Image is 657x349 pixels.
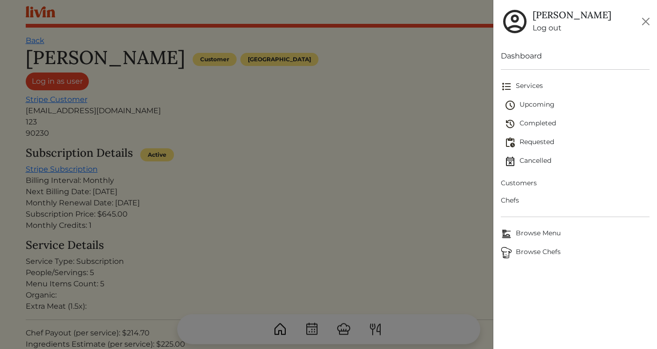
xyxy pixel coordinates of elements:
[533,22,611,34] a: Log out
[638,14,653,29] button: Close
[501,247,512,258] img: Browse Chefs
[505,100,516,111] img: schedule-fa401ccd6b27cf58db24c3bb5584b27dcd8bd24ae666a918e1c6b4ae8c451a22.svg
[505,137,516,148] img: pending_actions-fd19ce2ea80609cc4d7bbea353f93e2f363e46d0f816104e4e0650fdd7f915cf.svg
[505,118,650,130] span: Completed
[501,174,650,192] a: Customers
[501,81,650,92] span: Services
[501,225,650,243] a: Browse MenuBrowse Menu
[501,247,650,258] span: Browse Chefs
[501,196,650,205] span: Chefs
[501,243,650,262] a: ChefsBrowse Chefs
[501,77,650,96] a: Services
[505,115,650,133] a: Completed
[505,118,516,130] img: history-2b446bceb7e0f53b931186bf4c1776ac458fe31ad3b688388ec82af02103cd45.svg
[505,137,650,148] span: Requested
[505,152,650,171] a: Cancelled
[505,156,516,167] img: event_cancelled-67e280bd0a9e072c26133efab016668ee6d7272ad66fa3c7eb58af48b074a3a4.svg
[505,133,650,152] a: Requested
[505,156,650,167] span: Cancelled
[501,51,650,62] a: Dashboard
[501,192,650,209] a: Chefs
[501,7,529,36] img: user_account-e6e16d2ec92f44fc35f99ef0dc9cddf60790bfa021a6ecb1c896eb5d2907b31c.svg
[533,9,611,21] h5: [PERSON_NAME]
[505,96,650,115] a: Upcoming
[501,81,512,92] img: format_list_bulleted-ebc7f0161ee23162107b508e562e81cd567eeab2455044221954b09d19068e74.svg
[501,228,650,240] span: Browse Menu
[501,228,512,240] img: Browse Menu
[505,100,650,111] span: Upcoming
[501,178,650,188] span: Customers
